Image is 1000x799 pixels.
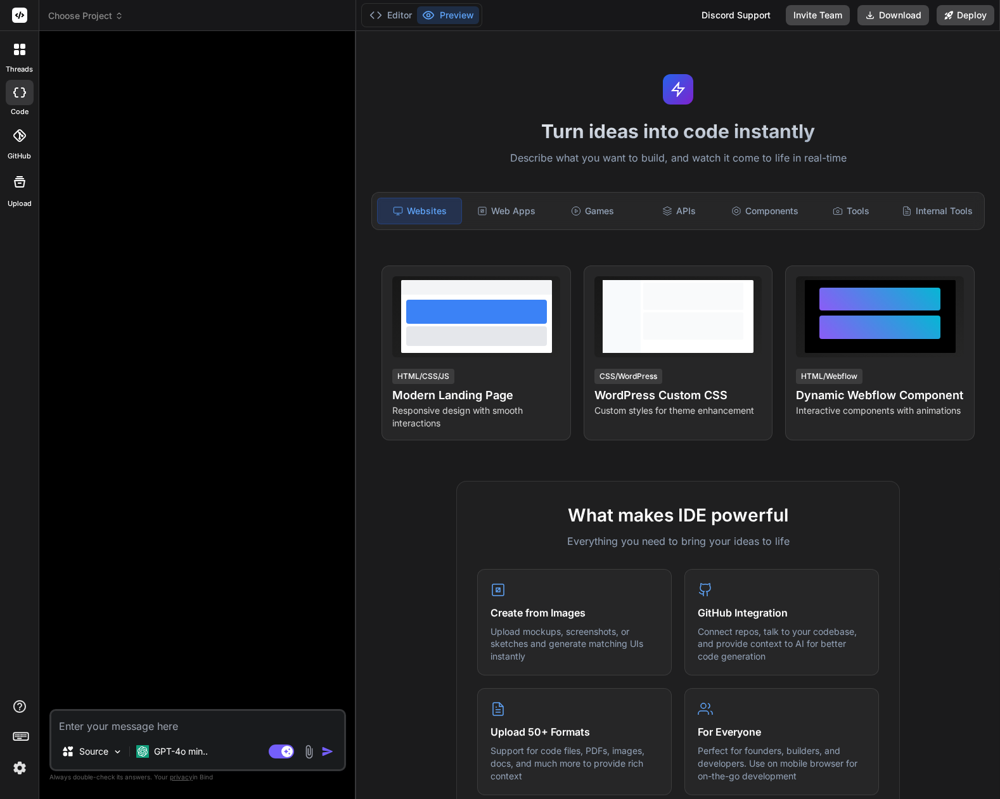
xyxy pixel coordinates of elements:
p: Everything you need to bring your ideas to life [477,534,879,549]
p: Perfect for founders, builders, and developers. Use on mobile browser for on-the-go development [698,745,866,782]
label: threads [6,64,33,75]
button: Editor [364,6,417,24]
p: Always double-check its answers. Your in Bind [49,771,346,783]
h4: Upload 50+ Formats [490,724,658,739]
p: GPT-4o min.. [154,745,208,758]
div: Websites [377,198,462,224]
div: Games [551,198,634,224]
div: Components [723,198,807,224]
img: settings [9,757,30,779]
button: Download [857,5,929,25]
h4: Modern Landing Page [392,387,560,404]
div: APIs [637,198,721,224]
button: Deploy [937,5,994,25]
p: Responsive design with smooth interactions [392,404,560,430]
h4: For Everyone [698,724,866,739]
div: Internal Tools [895,198,979,224]
p: Interactive components with animations [796,404,964,417]
p: Custom styles for theme enhancement [594,404,762,417]
p: Source [79,745,108,758]
button: Preview [417,6,479,24]
div: Web Apps [465,198,548,224]
img: GPT-4o mini [136,745,149,758]
img: Pick Models [112,746,123,757]
label: code [11,106,29,117]
div: CSS/WordPress [594,369,662,384]
p: Connect repos, talk to your codebase, and provide context to AI for better code generation [698,625,866,663]
h1: Turn ideas into code instantly [364,120,992,143]
div: Tools [809,198,893,224]
img: attachment [302,745,316,759]
h4: Create from Images [490,605,658,620]
p: Describe what you want to build, and watch it come to life in real-time [364,150,992,167]
div: HTML/Webflow [796,369,862,384]
button: Invite Team [786,5,850,25]
h4: Dynamic Webflow Component [796,387,964,404]
h2: What makes IDE powerful [477,502,879,528]
label: Upload [8,198,32,209]
h4: WordPress Custom CSS [594,387,762,404]
span: privacy [170,773,193,781]
label: GitHub [8,151,31,162]
div: Discord Support [694,5,778,25]
p: Support for code files, PDFs, images, docs, and much more to provide rich context [490,745,658,782]
p: Upload mockups, screenshots, or sketches and generate matching UIs instantly [490,625,658,663]
span: Choose Project [48,10,124,22]
img: icon [321,745,334,758]
div: HTML/CSS/JS [392,369,454,384]
h4: GitHub Integration [698,605,866,620]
